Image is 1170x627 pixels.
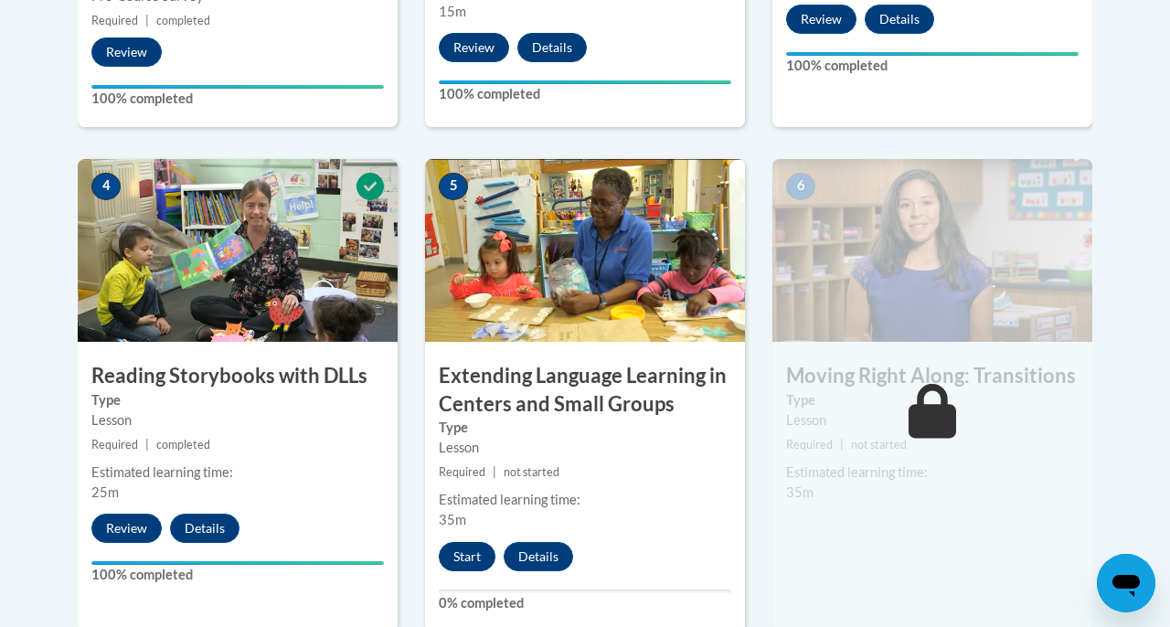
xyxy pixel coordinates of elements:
[91,514,162,543] button: Review
[439,84,731,104] label: 100% completed
[91,565,384,585] label: 100% completed
[439,438,731,458] div: Lesson
[772,362,1092,390] h3: Moving Right Along: Transitions
[91,89,384,109] label: 100% completed
[91,410,384,430] div: Lesson
[786,462,1079,483] div: Estimated learning time:
[439,80,731,84] div: Your progress
[91,390,384,410] label: Type
[865,5,934,34] button: Details
[439,512,466,527] span: 35m
[156,438,210,452] span: completed
[786,390,1079,410] label: Type
[786,410,1079,430] div: Lesson
[91,173,121,200] span: 4
[91,85,384,89] div: Your progress
[425,362,745,419] h3: Extending Language Learning in Centers and Small Groups
[145,438,149,452] span: |
[439,4,466,19] span: 15m
[439,490,731,510] div: Estimated learning time:
[78,362,398,390] h3: Reading Storybooks with DLLs
[1097,554,1155,612] iframe: Button to launch messaging window
[786,484,814,500] span: 35m
[91,561,384,565] div: Your progress
[78,159,398,342] img: Course Image
[493,465,496,479] span: |
[91,438,138,452] span: Required
[786,56,1079,76] label: 100% completed
[439,593,731,613] label: 0% completed
[91,14,138,27] span: Required
[786,173,815,200] span: 6
[786,5,856,34] button: Review
[91,462,384,483] div: Estimated learning time:
[156,14,210,27] span: completed
[504,465,559,479] span: not started
[439,542,495,571] button: Start
[840,438,844,452] span: |
[517,33,587,62] button: Details
[145,14,149,27] span: |
[439,465,485,479] span: Required
[425,159,745,342] img: Course Image
[504,542,573,571] button: Details
[170,514,239,543] button: Details
[851,438,907,452] span: not started
[439,33,509,62] button: Review
[439,418,731,438] label: Type
[772,159,1092,342] img: Course Image
[786,438,833,452] span: Required
[786,52,1079,56] div: Your progress
[91,37,162,67] button: Review
[91,484,119,500] span: 25m
[439,173,468,200] span: 5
